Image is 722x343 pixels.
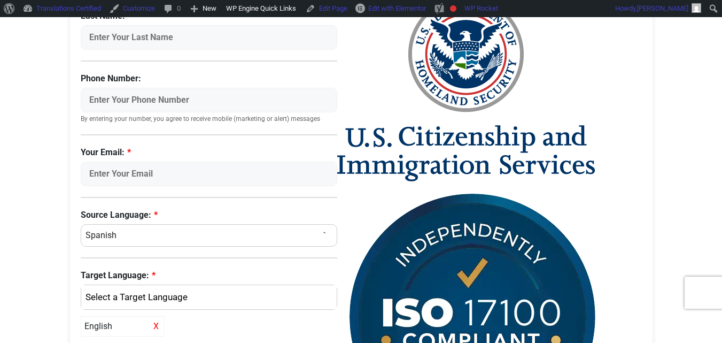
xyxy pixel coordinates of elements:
[81,146,337,159] label: Your Email:
[450,5,456,12] div: Focus keyphrase not set
[637,4,688,12] span: [PERSON_NAME]
[81,162,337,186] input: Enter Your Email
[81,88,337,112] input: Enter Your Phone Number
[81,72,337,85] label: Phone Number:
[81,316,164,337] div: English
[368,4,426,12] span: Edit with Elementor
[81,269,337,282] label: Target Language:
[81,25,337,50] input: Enter Your Last Name
[81,209,337,222] label: Source Language:
[87,291,326,304] div: English
[152,320,160,333] span: X
[81,115,337,124] small: By entering your number, you agree to receive mobile (marketing or alert) messages
[81,285,337,310] button: English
